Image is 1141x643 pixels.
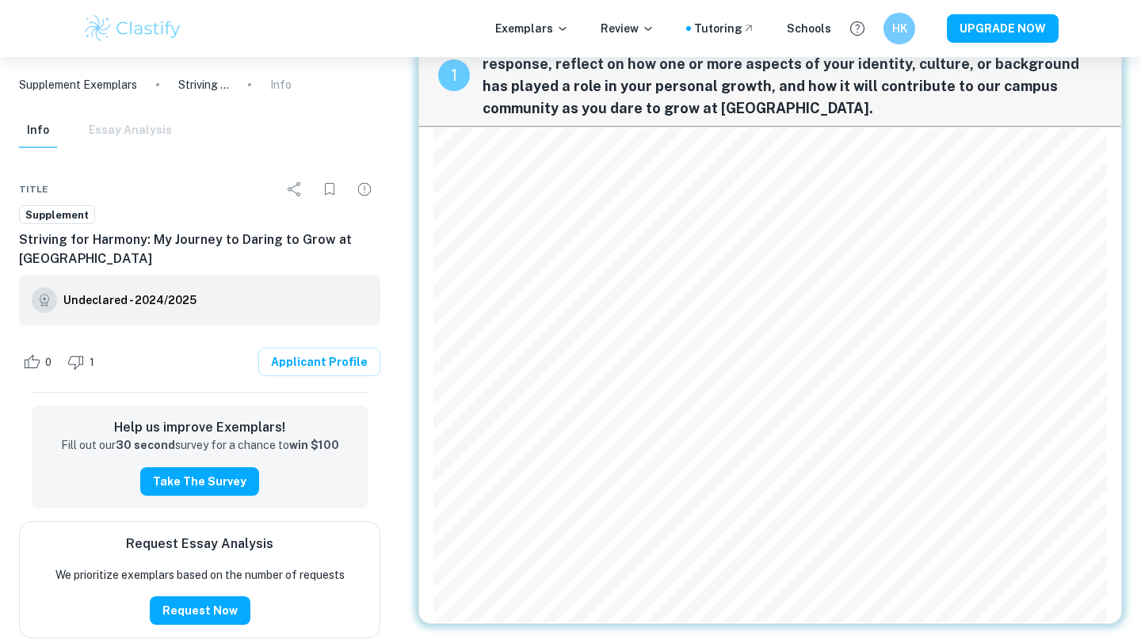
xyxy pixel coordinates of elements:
h6: Request Essay Analysis [126,535,273,554]
span: 0 [36,355,60,371]
a: Supplement [19,205,95,225]
span: 1 [81,355,103,371]
p: Info [270,76,292,93]
p: Review [601,20,654,37]
span: Title [19,182,48,196]
div: Report issue [349,173,380,205]
div: Like [19,349,60,375]
button: Take the Survey [140,467,259,496]
span: Vanderbilt University’s motto, Crescere aude, is Latin for “dare to grow.” In your response, refl... [483,31,1102,120]
h6: Striving for Harmony: My Journey to Daring to Grow at [GEOGRAPHIC_DATA] [19,230,380,268]
button: UPGRADE NOW [947,14,1059,43]
button: Help and Feedback [844,15,871,42]
button: HK [883,13,915,44]
div: Bookmark [314,173,345,205]
div: Share [279,173,311,205]
div: Dislike [63,349,103,375]
p: Fill out our survey for a chance to [61,437,339,455]
p: We prioritize exemplars based on the number of requests [55,566,345,584]
strong: win $100 [289,439,339,451]
h6: HK [891,20,909,37]
p: Striving for Harmony: My Journey to Daring to Grow at [GEOGRAPHIC_DATA] [178,76,229,93]
span: Supplement [20,207,94,223]
button: Request Now [150,596,250,625]
a: Schools [787,20,831,37]
strong: 30 second [116,439,175,451]
button: Info [19,113,57,148]
h6: Undeclared - 2024/2025 [63,291,197,309]
p: Exemplars [495,20,569,37]
a: Tutoring [694,20,755,37]
h6: Help us improve Exemplars! [44,418,355,437]
img: Clastify logo [82,13,183,44]
a: Applicant Profile [258,348,380,376]
a: Supplement Exemplars [19,76,137,93]
div: recipe [438,59,470,91]
a: Undeclared - 2024/2025 [63,287,197,313]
